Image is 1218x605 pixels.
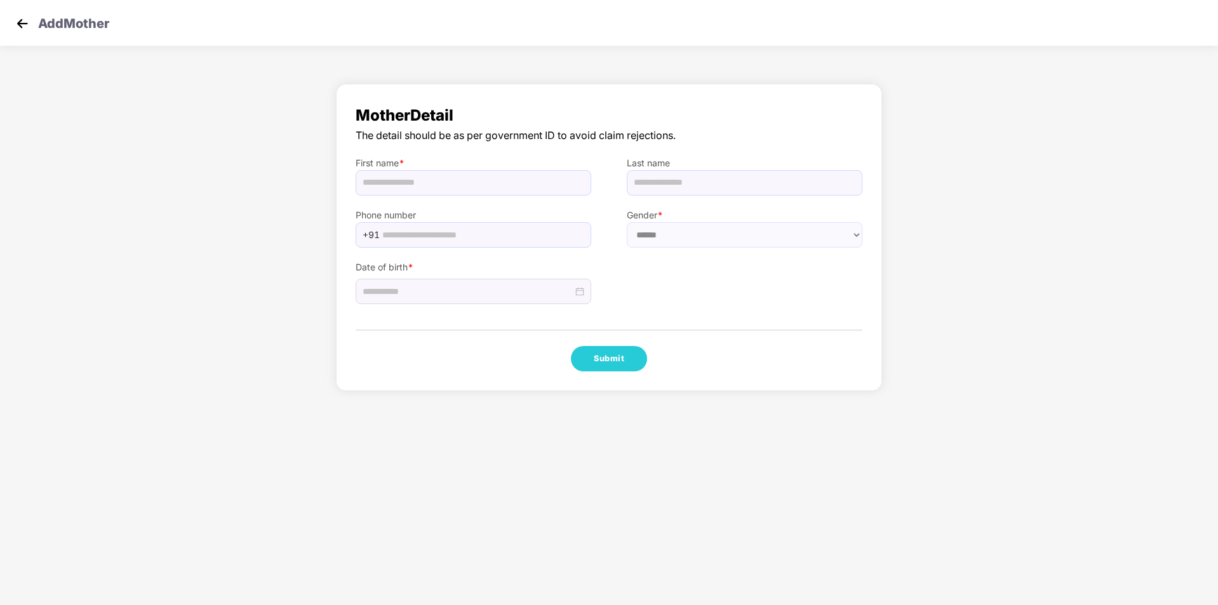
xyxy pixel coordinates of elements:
[571,346,647,371] button: Submit
[627,156,862,170] label: Last name
[363,225,380,244] span: +91
[356,156,591,170] label: First name
[356,208,591,222] label: Phone number
[356,103,862,128] span: Mother Detail
[13,14,32,33] img: svg+xml;base64,PHN2ZyB4bWxucz0iaHR0cDovL3d3dy53My5vcmcvMjAwMC9zdmciIHdpZHRoPSIzMCIgaGVpZ2h0PSIzMC...
[356,128,862,143] span: The detail should be as per government ID to avoid claim rejections.
[356,260,591,274] label: Date of birth
[38,14,109,29] p: Add Mother
[627,208,862,222] label: Gender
